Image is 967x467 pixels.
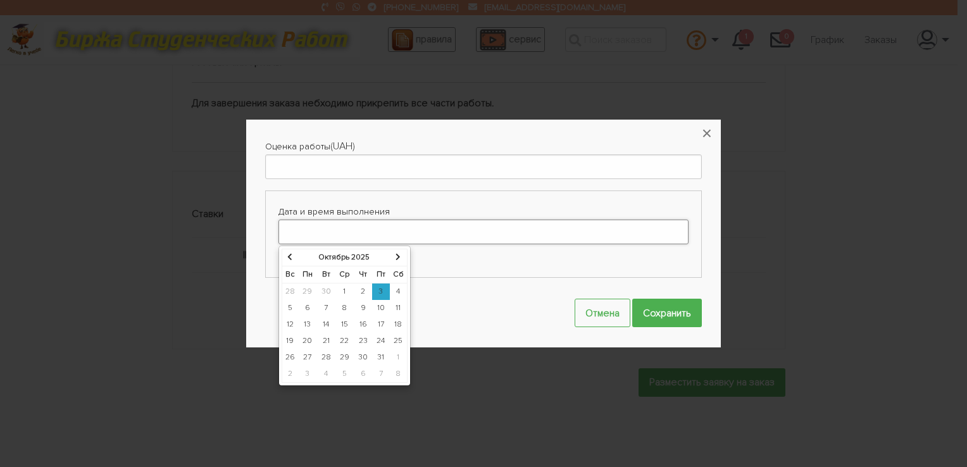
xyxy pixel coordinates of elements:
td: 17 [372,316,390,333]
th: Вт [317,266,335,283]
td: 26 [282,349,298,366]
td: 30 [354,349,372,366]
th: Пт [372,266,390,283]
span: (UAH) [330,140,355,153]
td: 19 [282,333,298,349]
td: 12 [282,316,298,333]
td: 16 [354,316,372,333]
td: 23 [354,333,372,349]
td: 5 [282,300,298,316]
td: 4 [390,283,408,300]
td: 3 [372,283,390,300]
td: 22 [335,333,354,349]
td: 25 [390,333,408,349]
td: 10 [372,300,390,316]
td: 27 [298,349,317,366]
td: 5 [335,366,354,383]
td: 18 [390,316,408,333]
td: 29 [298,283,317,300]
td: 30 [317,283,335,300]
td: 2 [282,366,298,383]
td: 14 [317,316,335,333]
td: 24 [372,333,390,349]
td: 3 [298,366,317,383]
td: 6 [298,300,317,316]
th: Сб [390,266,408,283]
td: 15 [335,316,354,333]
button: Отмена [575,299,630,327]
td: 6 [354,366,372,383]
td: 1 [335,283,354,300]
td: 11 [390,300,408,316]
td: 20 [298,333,317,349]
td: 8 [335,300,354,316]
td: 13 [298,316,317,333]
th: Октябрь 2025 [298,249,390,266]
th: Вс [282,266,298,283]
label: Дата и время выполнения [278,204,689,220]
td: 8 [390,366,408,383]
td: 2 [354,283,372,300]
th: Ср [335,266,354,283]
td: 28 [282,283,298,300]
td: 7 [372,366,390,383]
th: Чт [354,266,372,283]
td: 1 [390,349,408,366]
input: Сохранить [632,299,702,327]
td: 21 [317,333,335,349]
td: 4 [317,366,335,383]
td: 29 [335,349,354,366]
td: 9 [354,300,372,316]
td: 28 [317,349,335,366]
button: × [693,120,721,147]
label: Оценка работы [265,139,330,154]
th: Пн [298,266,317,283]
td: 7 [317,300,335,316]
td: 31 [372,349,390,366]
